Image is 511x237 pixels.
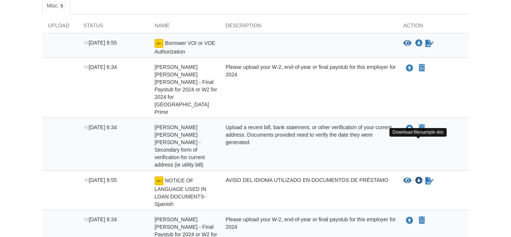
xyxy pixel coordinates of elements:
[83,177,117,183] span: [DATE] 8:55
[154,39,163,48] img: esign
[154,176,163,185] img: esign
[220,124,398,168] div: Upload a recent bill, bank statement, or other verification of your current address. Documents pr...
[415,178,423,184] a: Download NOTICE OF LANGUAGE USED IN LOAN DOCUMENTS-Spanish
[83,124,117,130] span: [DATE] 6:34
[405,124,414,133] button: Upload Kevin Michael sanchez daza - Secondary form of verification for current address (ie utilit...
[154,177,206,207] span: NOTICE OF LANGUAGE USED IN LOAN DOCUMENTS-Spanish
[83,40,117,46] span: [DATE] 8:55
[405,216,414,225] button: Upload Paola Andrea Diaz baquero - Final Paystub for 2024 or W2 for 2024 for Farmington Foods
[154,64,217,115] span: [PERSON_NAME] [PERSON_NAME] [PERSON_NAME] - Final Paystub for 2024 or W2 for 2024 for [GEOGRAPHIC...
[403,40,411,47] button: View Borrower VOI or VOE Authorization
[415,40,423,46] a: Download Borrower VOI or VOE Authorization
[58,2,66,10] span: 5
[398,22,469,33] div: Action
[220,22,398,33] div: Description
[42,22,78,33] div: Upload
[418,124,426,133] button: Declare Kevin Michael sanchez daza - Secondary form of verification for current address (ie utili...
[83,216,117,222] span: [DATE] 6:34
[154,124,205,168] span: [PERSON_NAME] [PERSON_NAME] [PERSON_NAME] - Secondary form of verification for current address (i...
[389,128,447,137] div: Download file/sample doc
[425,39,434,48] a: Waiting for your co-borrower to e-sign
[403,177,411,185] button: View NOTICE OF LANGUAGE USED IN LOAN DOCUMENTS-Spanish
[405,63,414,73] button: Upload Kevin Michael sanchez daza - Final Paystub for 2024 or W2 for 2024 for Chicago Prime
[149,22,220,33] div: Name
[425,176,434,185] a: Waiting for your co-borrower to e-sign
[78,22,149,33] div: Status
[220,176,398,208] div: AVISO DEL IDIOMA UTILIZADO EN DOCUMENTOS DE PRÉSTAMO
[154,40,215,55] span: Borrower VOI or VOE Authorization
[83,64,117,70] span: [DATE] 6:34
[418,64,426,73] button: Declare Kevin Michael sanchez daza - Final Paystub for 2024 or W2 for 2024 for Chicago Prime not ...
[220,63,398,116] div: Please upload your W-2, end-of-year or final paystub for this employer for 2024
[418,216,426,225] button: Declare Paola Andrea Diaz baquero - Final Paystub for 2024 or W2 for 2024 for Farmington Foods no...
